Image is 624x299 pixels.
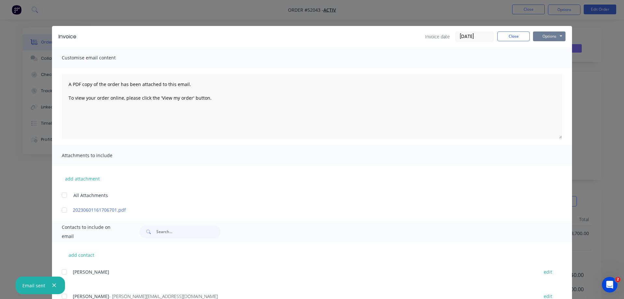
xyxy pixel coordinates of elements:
[62,151,133,160] span: Attachments to include
[62,250,101,260] button: add contact
[602,277,617,293] iframe: Intercom live chat
[497,31,530,41] button: Close
[73,192,108,199] span: All Attachments
[62,53,133,62] span: Customise email content
[22,282,45,289] div: Email sent
[425,33,450,40] span: Invoice date
[73,206,532,213] a: 20230601161706701.pdf
[540,268,556,276] button: edit
[62,74,562,139] textarea: A PDF copy of the order has been attached to this email. To view your order online, please click ...
[62,223,123,241] span: Contacts to include on email
[615,277,620,282] span: 2
[156,225,221,238] input: Search...
[58,33,76,41] div: Invoice
[62,174,103,183] button: add attachment
[73,269,109,275] span: [PERSON_NAME]
[533,31,565,41] button: Options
